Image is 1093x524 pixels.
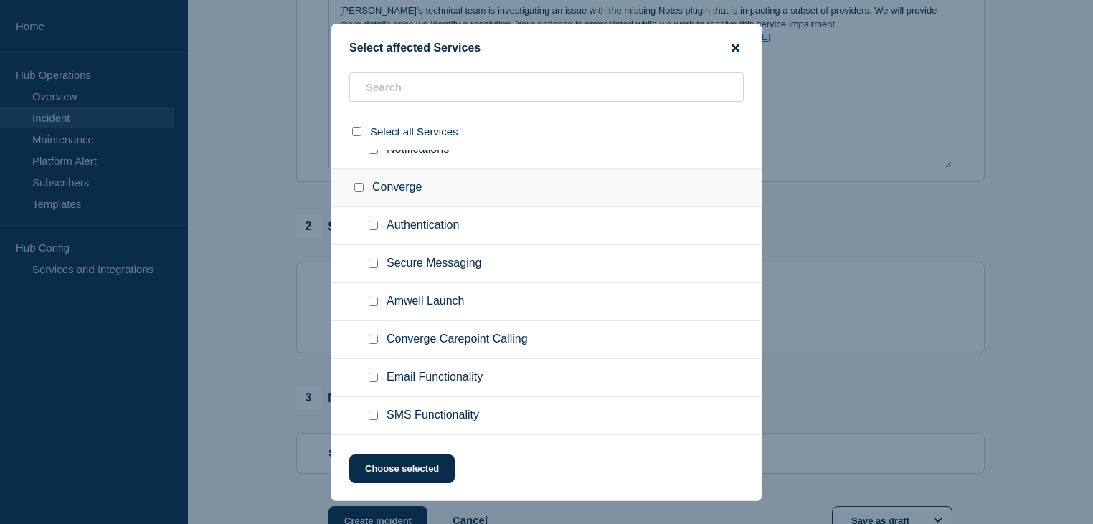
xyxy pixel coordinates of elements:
[387,295,465,309] span: Amwell Launch
[369,221,378,230] input: Authentication checkbox
[387,409,479,423] span: SMS Functionality
[387,333,528,347] span: Converge Carepoint Calling
[369,297,378,306] input: Amwell Launch checkbox
[370,125,458,138] span: Select all Services
[387,371,483,385] span: Email Functionality
[331,169,762,207] div: Converge
[369,411,378,420] input: SMS Functionality checkbox
[369,145,378,154] input: Notifications checkbox
[387,143,449,157] span: Notifications
[727,42,744,55] button: close button
[354,183,364,192] input: Converge checkbox
[387,257,482,271] span: Secure Messaging
[369,373,378,382] input: Email Functionality checkbox
[349,454,455,483] button: Choose selected
[349,72,744,102] input: Search
[331,42,762,55] div: Select affected Services
[387,219,459,233] span: Authentication
[369,335,378,344] input: Converge Carepoint Calling checkbox
[369,259,378,268] input: Secure Messaging checkbox
[352,127,361,136] input: select all checkbox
